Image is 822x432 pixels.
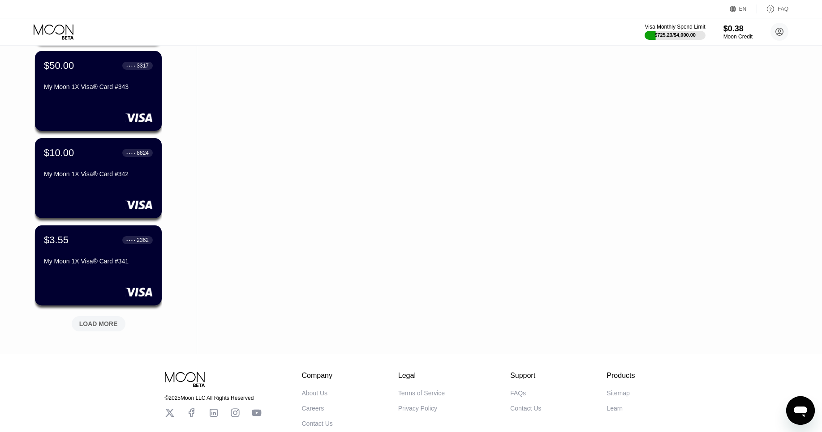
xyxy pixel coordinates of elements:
[35,225,162,305] div: $3.55● ● ● ●2362My Moon 1X Visa® Card #341
[126,239,135,241] div: ● ● ● ●
[126,152,135,154] div: ● ● ● ●
[510,405,541,412] div: Contact Us
[44,234,69,246] div: $3.55
[302,405,324,412] div: Careers
[398,390,445,397] div: Terms of Service
[302,372,333,380] div: Company
[137,63,149,69] div: 3317
[778,6,788,12] div: FAQ
[786,396,815,425] iframe: Button to launch messaging window
[398,405,437,412] div: Privacy Policy
[723,24,753,40] div: $0.38Moon Credit
[723,24,753,34] div: $0.38
[730,4,757,13] div: EN
[44,147,74,159] div: $10.00
[510,390,526,397] div: FAQs
[79,320,118,328] div: LOAD MORE
[398,372,445,380] div: Legal
[302,390,328,397] div: About Us
[35,51,162,131] div: $50.00● ● ● ●3317My Moon 1X Visa® Card #343
[126,64,135,67] div: ● ● ● ●
[607,372,635,380] div: Products
[510,372,541,380] div: Support
[645,24,705,40] div: Visa Monthly Spend Limit$725.23/$4,000.00
[44,60,74,72] div: $50.00
[607,390,629,397] div: Sitemap
[165,395,262,401] div: © 2025 Moon LLC All Rights Reserved
[757,4,788,13] div: FAQ
[35,138,162,218] div: $10.00● ● ● ●8824My Moon 1X Visa® Card #342
[302,420,333,427] div: Contact Us
[654,32,696,38] div: $725.23 / $4,000.00
[44,170,153,178] div: My Moon 1X Visa® Card #342
[137,237,149,243] div: 2362
[607,405,623,412] div: Learn
[44,83,153,90] div: My Moon 1X Visa® Card #343
[645,24,705,30] div: Visa Monthly Spend Limit
[44,258,153,265] div: My Moon 1X Visa® Card #341
[137,150,149,156] div: 8824
[65,313,132,331] div: LOAD MORE
[739,6,747,12] div: EN
[723,34,753,40] div: Moon Credit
